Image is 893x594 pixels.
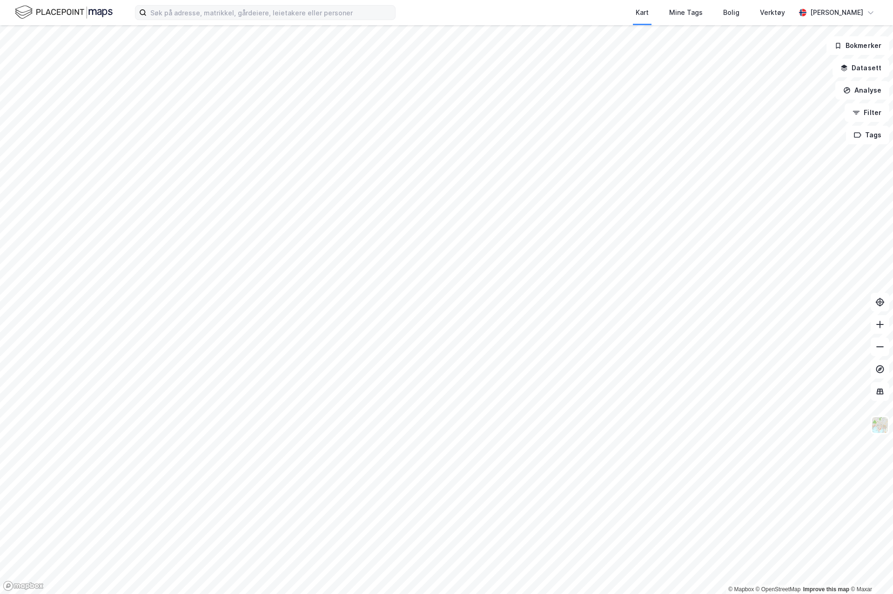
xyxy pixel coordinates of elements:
[15,4,113,20] img: logo.f888ab2527a4732fd821a326f86c7f29.svg
[147,6,395,20] input: Søk på adresse, matrikkel, gårdeiere, leietakere eller personer
[760,7,785,18] div: Verktøy
[636,7,649,18] div: Kart
[669,7,703,18] div: Mine Tags
[810,7,863,18] div: [PERSON_NAME]
[846,549,893,594] iframe: Chat Widget
[723,7,739,18] div: Bolig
